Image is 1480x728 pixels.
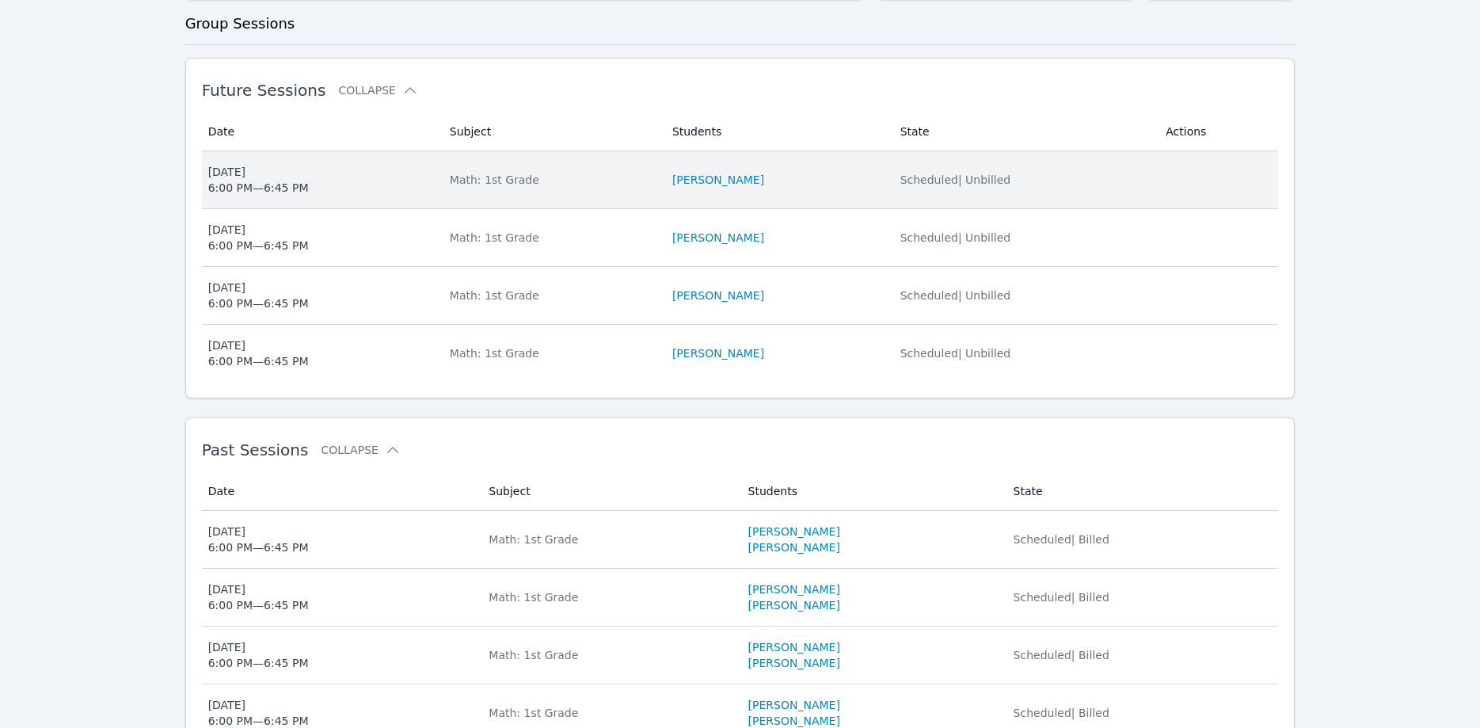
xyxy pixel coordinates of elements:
span: Scheduled | Billed [1014,649,1109,661]
tr: [DATE]6:00 PM—6:45 PMMath: 1st Grade[PERSON_NAME]Scheduled| Unbilled [202,325,1279,382]
a: [PERSON_NAME] [672,288,764,303]
th: Actions [1156,112,1278,151]
a: [PERSON_NAME] [672,230,764,246]
a: [PERSON_NAME] [748,524,840,539]
a: [PERSON_NAME] [672,345,764,361]
th: State [1004,472,1279,511]
a: [PERSON_NAME] [748,581,840,597]
span: Future Sessions [202,81,326,100]
div: Math: 1st Grade [450,172,653,188]
a: [PERSON_NAME] [748,597,840,613]
div: Math: 1st Grade [450,288,653,303]
div: [DATE] 6:00 PM — 6:45 PM [208,524,309,555]
th: Subject [440,112,663,151]
div: Math: 1st Grade [450,230,653,246]
div: Math: 1st Grade [489,705,729,721]
tr: [DATE]6:00 PM—6:45 PMMath: 1st Grade[PERSON_NAME][PERSON_NAME]Scheduled| Billed [202,627,1279,684]
div: [DATE] 6:00 PM — 6:45 PM [208,280,309,311]
span: Scheduled | Billed [1014,533,1109,546]
div: Math: 1st Grade [489,532,729,547]
span: Scheduled | Billed [1014,591,1109,604]
a: [PERSON_NAME] [748,539,840,555]
button: Collapse [321,442,400,458]
th: Date [202,112,440,151]
tr: [DATE]6:00 PM—6:45 PMMath: 1st Grade[PERSON_NAME]Scheduled| Unbilled [202,267,1279,325]
div: [DATE] 6:00 PM — 6:45 PM [208,164,309,196]
th: State [891,112,1157,151]
div: Math: 1st Grade [489,647,729,663]
th: Date [202,472,480,511]
div: Math: 1st Grade [489,589,729,605]
span: Past Sessions [202,440,309,459]
span: Scheduled | Unbilled [900,231,1011,244]
span: Scheduled | Billed [1014,707,1109,719]
th: Subject [479,472,738,511]
span: Scheduled | Unbilled [900,347,1011,360]
tr: [DATE]6:00 PM—6:45 PMMath: 1st Grade[PERSON_NAME]Scheduled| Unbilled [202,151,1279,209]
span: Scheduled | Unbilled [900,289,1011,302]
a: [PERSON_NAME] [748,697,840,713]
h3: Group Sessions [185,13,1295,35]
div: [DATE] 6:00 PM — 6:45 PM [208,639,309,671]
a: [PERSON_NAME] [748,655,840,671]
tr: [DATE]6:00 PM—6:45 PMMath: 1st Grade[PERSON_NAME]Scheduled| Unbilled [202,209,1279,267]
div: Math: 1st Grade [450,345,653,361]
div: [DATE] 6:00 PM — 6:45 PM [208,222,309,253]
a: [PERSON_NAME] [748,639,840,655]
tr: [DATE]6:00 PM—6:45 PMMath: 1st Grade[PERSON_NAME][PERSON_NAME]Scheduled| Billed [202,569,1279,627]
th: Students [739,472,1004,511]
button: Collapse [338,82,417,98]
th: Students [663,112,891,151]
div: [DATE] 6:00 PM — 6:45 PM [208,581,309,613]
span: Scheduled | Unbilled [900,173,1011,186]
div: [DATE] 6:00 PM — 6:45 PM [208,337,309,369]
tr: [DATE]6:00 PM—6:45 PMMath: 1st Grade[PERSON_NAME][PERSON_NAME]Scheduled| Billed [202,511,1279,569]
a: [PERSON_NAME] [672,172,764,188]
